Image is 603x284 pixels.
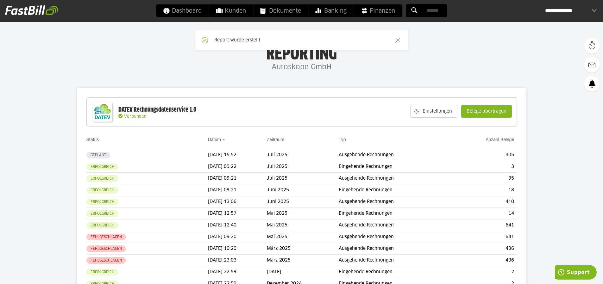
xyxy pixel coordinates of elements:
sl-badge: Erfolgreich [86,187,118,194]
td: März 2025 [267,255,339,266]
td: [DATE] [267,266,339,278]
td: Eingehende Rechnungen [339,208,452,219]
a: Dokumente [253,4,308,17]
td: Juli 2025 [267,173,339,184]
td: Eingehende Rechnungen [339,161,452,173]
a: Dashboard [156,4,209,17]
td: 641 [452,219,517,231]
td: Juni 2025 [267,184,339,196]
td: [DATE] 13:06 [208,196,267,208]
td: 410 [452,196,517,208]
td: Eingehende Rechnungen [339,184,452,196]
td: [DATE] 09:21 [208,173,267,184]
img: DATEV-Datenservice Logo [90,99,115,125]
td: 436 [452,255,517,266]
sl-badge: Fehlgeschlagen [86,234,126,240]
a: Zeitraum [267,137,284,142]
a: Typ [339,137,346,142]
span: Dokumente [260,4,301,17]
a: Anzahl Belege [486,137,514,142]
sl-badge: Fehlgeschlagen [86,257,126,264]
td: Ausgehende Rechnungen [339,255,452,266]
td: Ausgehende Rechnungen [339,219,452,231]
td: Juli 2025 [267,149,339,161]
td: Juli 2025 [267,161,339,173]
td: Mai 2025 [267,208,339,219]
a: Datum [208,137,221,142]
span: Finanzen [361,4,395,17]
td: [DATE] 22:59 [208,266,267,278]
td: 3 [452,161,517,173]
td: März 2025 [267,243,339,255]
td: Eingehende Rechnungen [339,266,452,278]
img: sort_desc.gif [222,139,226,140]
iframe: Opens a widget where you can find more information [555,265,597,281]
td: Ausgehende Rechnungen [339,173,452,184]
td: [DATE] 10:20 [208,243,267,255]
span: Verbunden [124,114,147,119]
td: 14 [452,208,517,219]
td: 95 [452,173,517,184]
div: DATEV Rechnungsdatenservice 1.0 [118,106,196,114]
td: [DATE] 09:21 [208,184,267,196]
td: Mai 2025 [267,231,339,243]
a: Finanzen [354,4,402,17]
a: Kunden [209,4,253,17]
td: 18 [452,184,517,196]
td: Ausgehende Rechnungen [339,243,452,255]
sl-button: Einstellungen [410,105,457,118]
td: Ausgehende Rechnungen [339,231,452,243]
sl-badge: Erfolgreich [86,199,118,205]
td: Ausgehende Rechnungen [339,196,452,208]
td: [DATE] 09:22 [208,161,267,173]
td: [DATE] 15:52 [208,149,267,161]
td: [DATE] 12:57 [208,208,267,219]
td: Mai 2025 [267,219,339,231]
sl-badge: Erfolgreich [86,269,118,275]
td: Ausgehende Rechnungen [339,149,452,161]
span: Banking [315,4,347,17]
td: [DATE] 09:20 [208,231,267,243]
sl-badge: Fehlgeschlagen [86,245,126,252]
a: Banking [308,4,354,17]
sl-badge: Geplant [86,152,110,158]
span: Kunden [216,4,246,17]
span: Dashboard [163,4,202,17]
sl-badge: Erfolgreich [86,175,118,182]
td: [DATE] 23:03 [208,255,267,266]
td: Juni 2025 [267,196,339,208]
sl-badge: Erfolgreich [86,210,118,217]
sl-button: Belege übertragen [461,105,512,118]
sl-badge: Erfolgreich [86,222,118,229]
td: 641 [452,231,517,243]
td: 305 [452,149,517,161]
img: fastbill_logo_white.png [5,5,58,15]
a: Status [86,137,99,142]
td: 436 [452,243,517,255]
td: [DATE] 12:40 [208,219,267,231]
td: 2 [452,266,517,278]
sl-badge: Erfolgreich [86,164,118,170]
